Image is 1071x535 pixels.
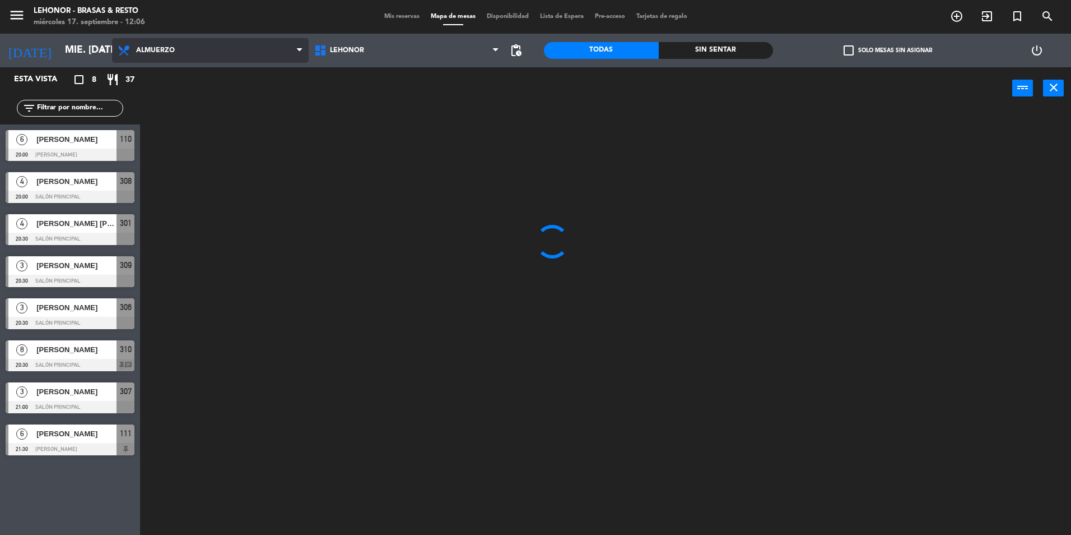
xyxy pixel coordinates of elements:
[96,44,109,57] i: arrow_drop_down
[22,102,36,115] i: filter_list
[36,260,117,271] span: [PERSON_NAME]
[36,428,117,440] span: [PERSON_NAME]
[425,13,481,20] span: Mapa de mesas
[379,13,425,20] span: Mis reservas
[36,344,117,356] span: [PERSON_NAME]
[125,73,134,86] span: 37
[36,102,123,114] input: Filtrar por nombre...
[980,10,994,23] i: exit_to_app
[16,176,27,187] span: 4
[36,218,117,229] span: [PERSON_NAME] [PERSON_NAME]
[6,73,81,86] div: Esta vista
[120,427,132,440] span: 111
[36,386,117,398] span: [PERSON_NAME]
[1012,80,1033,96] button: power_input
[534,13,589,20] span: Lista de Espera
[589,13,631,20] span: Pre-acceso
[16,428,27,440] span: 6
[659,42,774,59] div: Sin sentar
[120,343,132,356] span: 310
[34,6,145,17] div: Lehonor - Brasas & Resto
[631,13,693,20] span: Tarjetas de regalo
[950,10,963,23] i: add_circle_outline
[136,47,175,54] span: Almuerzo
[36,302,117,313] span: [PERSON_NAME]
[16,302,27,313] span: 3
[844,45,854,56] span: check_box_outline_blank
[120,216,132,230] span: 301
[92,73,96,86] span: 8
[16,344,27,356] span: 8
[8,7,25,24] i: menu
[1043,80,1064,96] button: close
[16,386,27,398] span: 3
[16,218,27,229] span: 4
[1016,81,1030,94] i: power_input
[120,174,132,188] span: 308
[120,385,132,398] span: 307
[509,44,523,57] span: pending_actions
[544,42,659,59] div: Todas
[330,47,364,54] span: Lehonor
[481,13,534,20] span: Disponibilidad
[36,176,117,187] span: [PERSON_NAME]
[16,260,27,271] span: 3
[34,17,145,28] div: miércoles 17. septiembre - 12:06
[120,259,132,272] span: 309
[120,132,132,146] span: 110
[1030,44,1044,57] i: power_settings_new
[8,7,25,27] button: menu
[844,45,932,56] label: Solo mesas sin asignar
[36,133,117,145] span: [PERSON_NAME]
[1047,81,1060,94] i: close
[1041,10,1054,23] i: search
[120,301,132,314] span: 306
[1011,10,1024,23] i: turned_in_not
[72,73,86,86] i: crop_square
[16,134,27,145] span: 6
[106,73,119,86] i: restaurant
